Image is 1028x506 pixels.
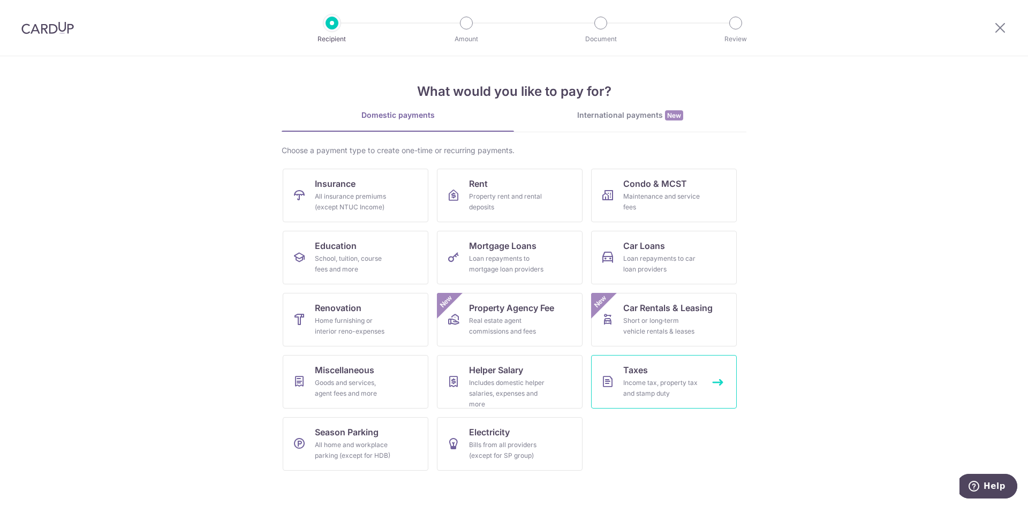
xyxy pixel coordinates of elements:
[469,191,546,213] div: Property rent and rental deposits
[283,417,428,471] a: Season ParkingAll home and workplace parking (except for HDB)
[592,293,609,311] span: New
[591,169,737,222] a: Condo & MCSTMaintenance and service fees
[514,110,746,121] div: International payments
[469,426,510,439] span: Electricity
[623,364,648,376] span: Taxes
[959,474,1017,501] iframe: Opens a widget where you can find more information
[591,355,737,409] a: TaxesIncome tax, property tax and stamp duty
[469,364,523,376] span: Helper Salary
[591,231,737,284] a: Car LoansLoan repayments to car loan providers
[469,315,546,337] div: Real estate agent commissions and fees
[315,191,392,213] div: All insurance premiums (except NTUC Income)
[437,355,583,409] a: Helper SalaryIncludes domestic helper salaries, expenses and more
[437,231,583,284] a: Mortgage LoansLoan repayments to mortgage loan providers
[623,191,700,213] div: Maintenance and service fees
[283,355,428,409] a: MiscellaneousGoods and services, agent fees and more
[315,253,392,275] div: School, tuition, course fees and more
[315,426,379,439] span: Season Parking
[469,253,546,275] div: Loan repayments to mortgage loan providers
[469,377,546,410] div: Includes domestic helper salaries, expenses and more
[665,110,683,120] span: New
[315,440,392,461] div: All home and workplace parking (except for HDB)
[283,293,428,346] a: RenovationHome furnishing or interior reno-expenses
[437,293,583,346] a: Property Agency FeeReal estate agent commissions and feesNew
[427,34,506,44] p: Amount
[623,239,665,252] span: Car Loans
[24,7,46,17] span: Help
[623,177,687,190] span: Condo & MCST
[561,34,640,44] p: Document
[282,82,746,101] h4: What would you like to pay for?
[469,239,536,252] span: Mortgage Loans
[292,34,372,44] p: Recipient
[437,169,583,222] a: RentProperty rent and rental deposits
[21,21,74,34] img: CardUp
[315,364,374,376] span: Miscellaneous
[623,301,713,314] span: Car Rentals & Leasing
[315,377,392,399] div: Goods and services, agent fees and more
[623,377,700,399] div: Income tax, property tax and stamp duty
[469,440,546,461] div: Bills from all providers (except for SP group)
[437,293,455,311] span: New
[315,315,392,337] div: Home furnishing or interior reno-expenses
[282,145,746,156] div: Choose a payment type to create one-time or recurring payments.
[623,253,700,275] div: Loan repayments to car loan providers
[437,417,583,471] a: ElectricityBills from all providers (except for SP group)
[315,301,361,314] span: Renovation
[283,169,428,222] a: InsuranceAll insurance premiums (except NTUC Income)
[282,110,514,120] div: Domestic payments
[469,301,554,314] span: Property Agency Fee
[283,231,428,284] a: EducationSchool, tuition, course fees and more
[469,177,488,190] span: Rent
[591,293,737,346] a: Car Rentals & LeasingShort or long‑term vehicle rentals & leasesNew
[696,34,775,44] p: Review
[315,239,357,252] span: Education
[315,177,356,190] span: Insurance
[623,315,700,337] div: Short or long‑term vehicle rentals & leases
